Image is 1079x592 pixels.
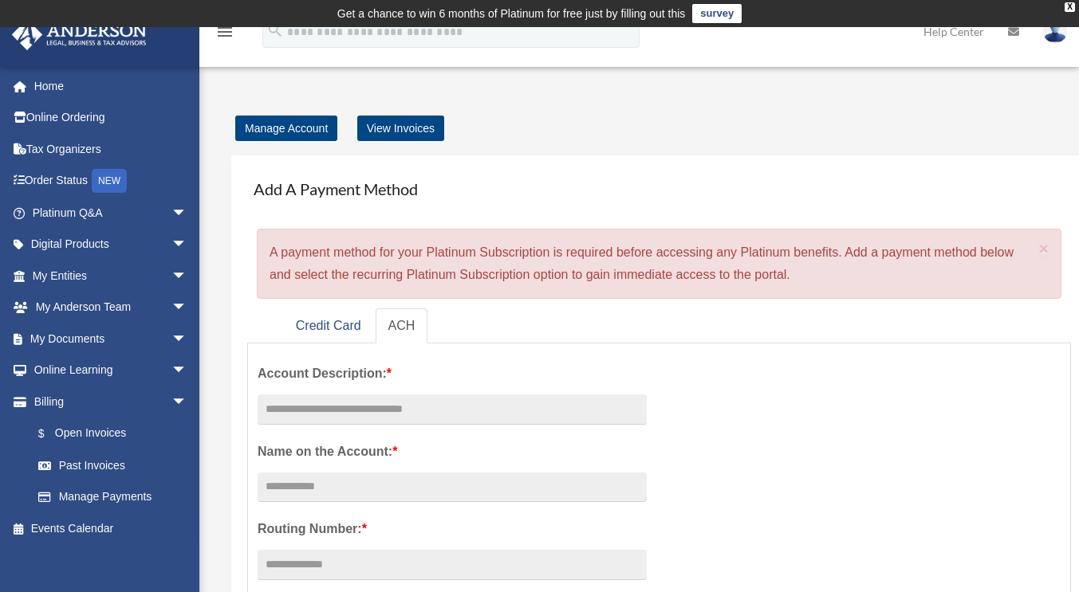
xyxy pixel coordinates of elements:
i: menu [215,22,234,41]
a: Home [11,70,211,102]
div: NEW [92,169,127,193]
span: × [1039,239,1049,257]
span: arrow_drop_down [171,355,203,387]
a: My Entitiesarrow_drop_down [11,260,211,292]
div: close [1065,2,1075,12]
a: Credit Card [283,308,374,344]
a: Digital Productsarrow_drop_down [11,229,211,261]
button: Close [1039,240,1049,257]
i: search [266,22,284,39]
a: Billingarrow_drop_down [11,386,211,418]
a: My Documentsarrow_drop_down [11,323,211,355]
a: menu [215,28,234,41]
img: User Pic [1043,20,1067,43]
span: arrow_drop_down [171,386,203,418]
label: Account Description: [258,363,647,385]
img: Anderson Advisors Platinum Portal [7,19,152,50]
a: Manage Account [235,116,337,141]
a: Events Calendar [11,512,211,544]
a: My Anderson Teamarrow_drop_down [11,292,211,323]
a: View Invoices [357,116,444,141]
h4: Add A Payment Method [247,171,1071,206]
a: Order StatusNEW [11,165,211,198]
a: Tax Organizers [11,133,211,165]
span: arrow_drop_down [171,229,203,261]
label: Routing Number: [258,518,647,540]
span: $ [47,424,55,444]
span: arrow_drop_down [171,323,203,355]
span: arrow_drop_down [171,197,203,229]
a: Past Invoices [22,449,211,481]
div: A payment method for your Platinum Subscription is required before accessing any Platinum benefit... [257,229,1061,299]
label: Name on the Account: [258,441,647,463]
a: Manage Payments [22,481,203,513]
a: Online Learningarrow_drop_down [11,355,211,386]
span: arrow_drop_down [171,292,203,324]
a: ACH [376,308,428,344]
a: $Open Invoices [22,418,211,450]
a: Platinum Q&Aarrow_drop_down [11,197,211,229]
a: survey [692,4,742,23]
span: arrow_drop_down [171,260,203,292]
a: Online Ordering [11,102,211,134]
div: Get a chance to win 6 months of Platinum for free just by filling out this [337,4,686,23]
